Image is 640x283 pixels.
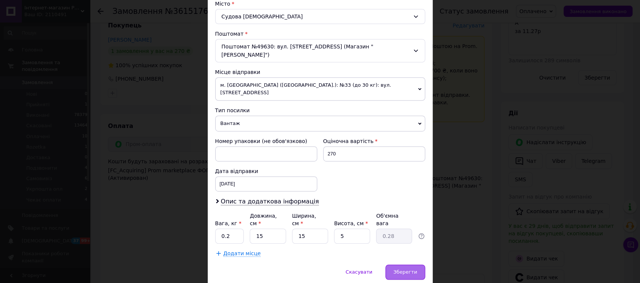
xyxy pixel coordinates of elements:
[215,167,317,175] div: Дата відправки
[215,30,425,38] div: Поштомат
[221,198,319,205] span: Опис та додаткова інформація
[215,9,425,24] div: Судова [DEMOGRAPHIC_DATA]
[323,137,425,145] div: Оціночна вартість
[376,212,412,227] div: Об'ємна вага
[223,250,261,257] span: Додати місце
[215,107,250,113] span: Тип посилки
[215,137,317,145] div: Номер упаковки (не обов'язково)
[215,39,425,62] div: Поштомат №49630: вул. [STREET_ADDRESS] (Магазин "[PERSON_NAME]")
[393,269,417,275] span: Зберегти
[215,69,261,75] span: Місце відправки
[292,213,316,226] label: Ширина, см
[334,220,368,226] label: Висота, см
[215,116,425,131] span: Вантаж
[215,220,241,226] label: Вага, кг
[346,269,372,275] span: Скасувати
[215,77,425,101] span: м. [GEOGRAPHIC_DATA] ([GEOGRAPHIC_DATA].): №33 (до 30 кг): вул. [STREET_ADDRESS]
[250,213,277,226] label: Довжина, см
